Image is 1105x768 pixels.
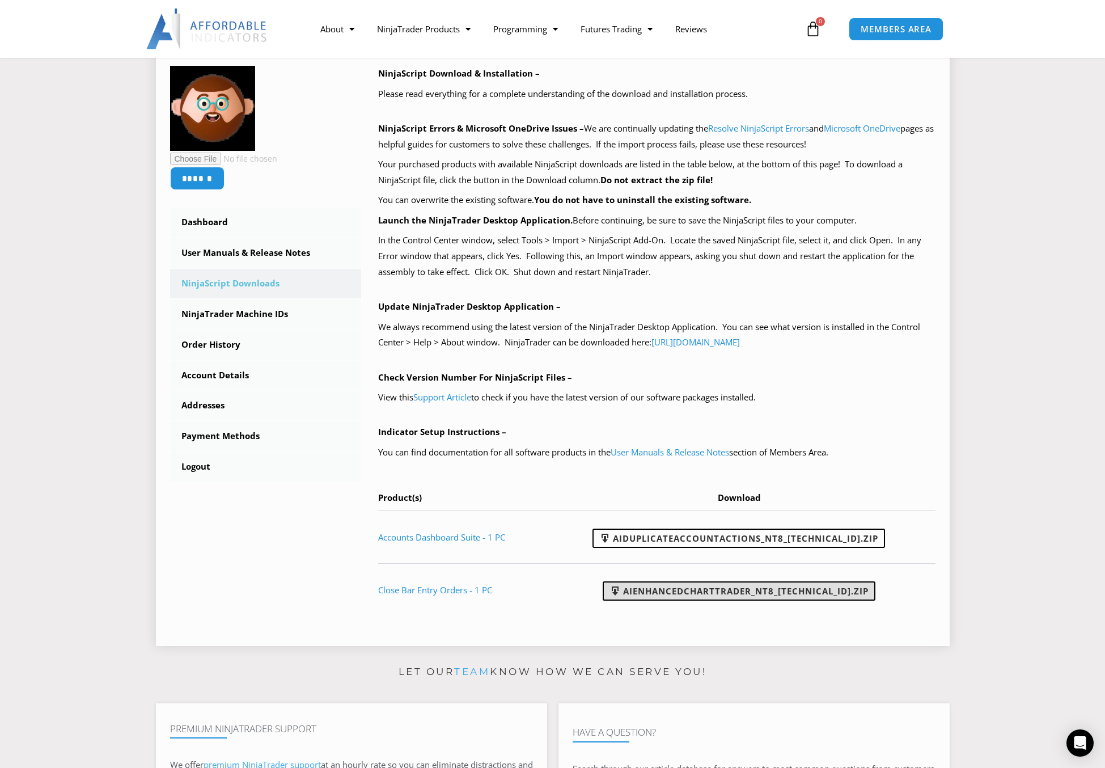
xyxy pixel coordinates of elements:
[170,361,362,390] a: Account Details
[146,9,268,49] img: LogoAI | Affordable Indicators – NinjaTrader
[309,16,802,42] nav: Menu
[482,16,569,42] a: Programming
[378,213,935,229] p: Before continuing, be sure to save the NinjaScript files to your computer.
[170,723,533,735] h4: Premium NinjaTrader Support
[378,531,505,543] a: Accounts Dashboard Suite - 1 PC
[603,581,875,601] a: AIEnhancedChartTrader_NT8_[TECHNICAL_ID].zip
[708,123,809,134] a: Resolve NinjaScript Errors
[378,445,935,461] p: You can find documentation for all software products in the section of Members Area.
[170,66,255,151] img: 6078d76f56d6ccb8d1174b4fca8104520e304803d105a1e96b2958bab85eabe0
[611,446,729,458] a: User Manuals & Release Notes
[378,233,935,280] p: In the Control Center window, select Tools > Import > NinjaScript Add-On. Locate the saved NinjaS...
[718,492,761,503] span: Download
[378,121,935,153] p: We are continually updating the and pages as helpful guides for customers to solve these challeng...
[170,452,362,482] a: Logout
[651,336,740,348] a: [URL][DOMAIN_NAME]
[788,12,838,45] a: 0
[824,123,900,134] a: Microsoft OneDrive
[170,330,362,360] a: Order History
[378,319,935,351] p: We always recommend using the latest version of the NinjaTrader Desktop Application. You can see ...
[366,16,482,42] a: NinjaTrader Products
[454,666,490,677] a: team
[861,25,932,33] span: MEMBERS AREA
[849,18,943,41] a: MEMBERS AREA
[573,727,935,738] h4: Have A Question?
[592,529,885,548] a: AIDuplicateAccountActions_NT8_[TECHNICAL_ID].zip
[1066,729,1094,757] div: Open Intercom Messenger
[170,208,362,482] nav: Account pages
[170,269,362,298] a: NinjaScript Downloads
[413,391,471,403] a: Support Article
[816,17,825,26] span: 0
[378,192,935,208] p: You can overwrite the existing software.
[600,174,713,185] b: Do not extract the zip file!
[170,421,362,451] a: Payment Methods
[156,663,950,681] p: Let our know how we can serve you!
[378,123,584,134] b: NinjaScript Errors & Microsoft OneDrive Issues –
[378,492,422,503] span: Product(s)
[309,16,366,42] a: About
[378,390,935,406] p: View this to check if you have the latest version of our software packages installed.
[170,238,362,268] a: User Manuals & Release Notes
[378,584,492,596] a: Close Bar Entry Orders - 1 PC
[170,299,362,329] a: NinjaTrader Machine IDs
[378,86,935,102] p: Please read everything for a complete understanding of the download and installation process.
[378,301,561,312] b: Update NinjaTrader Desktop Application –
[378,214,573,226] b: Launch the NinjaTrader Desktop Application.
[378,426,506,437] b: Indicator Setup Instructions –
[170,208,362,237] a: Dashboard
[534,194,751,205] b: You do not have to uninstall the existing software.
[378,372,572,383] b: Check Version Number For NinjaScript Files –
[170,391,362,420] a: Addresses
[378,157,935,188] p: Your purchased products with available NinjaScript downloads are listed in the table below, at th...
[664,16,718,42] a: Reviews
[569,16,664,42] a: Futures Trading
[378,67,540,79] b: NinjaScript Download & Installation –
